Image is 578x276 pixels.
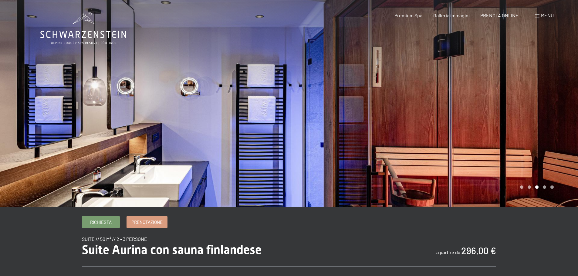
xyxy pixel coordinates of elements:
span: Suite Aurina con sauna finlandese [82,243,262,257]
span: Prenotazione [131,219,163,225]
a: Premium Spa [394,12,422,18]
a: PRENOTA ONLINE [480,12,519,18]
b: 296,00 € [461,245,496,256]
a: Prenotazione [127,216,167,228]
a: Richiesta [82,216,120,228]
span: Richiesta [90,219,112,225]
span: a partire da [436,249,460,255]
a: Galleria immagini [433,12,470,18]
span: Menu [541,12,554,18]
span: suite // 50 m² // 2 - 3 persone [82,236,147,242]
